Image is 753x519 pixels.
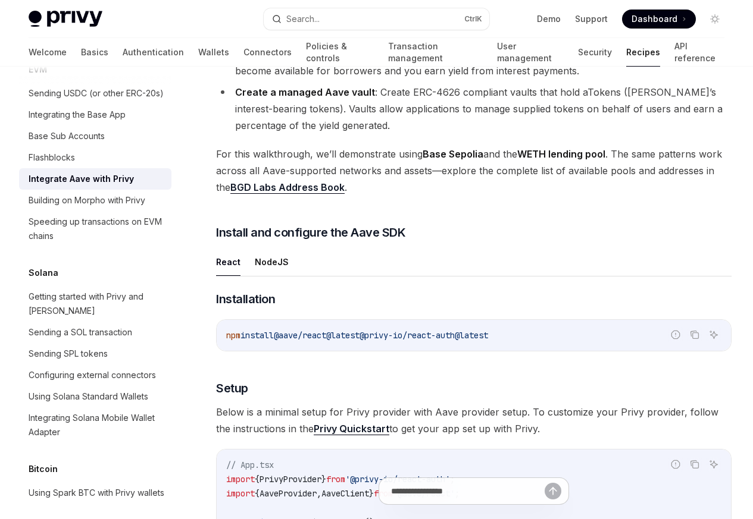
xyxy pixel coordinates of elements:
button: NodeJS [255,248,289,276]
a: Transaction management [388,38,482,67]
span: Installation [216,291,275,307]
button: Toggle dark mode [705,10,724,29]
a: Dashboard [622,10,696,29]
span: @aave/react@latest [274,330,360,341]
a: Integrating Solana Mobile Wallet Adapter [19,407,171,443]
a: Flashblocks [19,147,171,168]
div: Sending USDC (or other ERC-20s) [29,86,164,100]
div: Building on Morpho with Privy [29,193,145,207]
span: install [240,330,274,341]
button: Search...CtrlK [264,8,489,30]
a: Using Solana Standard Wallets [19,386,171,407]
a: Speeding up transactions on EVM chains [19,211,171,247]
a: Integrate Aave with Privy [19,168,171,190]
div: Flashblocks [29,150,75,165]
li: : Create ERC-4626 compliant vaults that hold aTokens ([PERSON_NAME]’s interest-bearing tokens). V... [216,84,732,134]
div: Configuring external connectors [29,368,156,382]
span: @privy-io/react-auth@latest [360,330,488,341]
span: import [226,474,255,485]
a: Configuring external connectors [19,364,171,386]
h5: Solana [29,266,58,280]
span: Install and configure the Aave SDK [216,224,405,241]
a: Policies & controls [306,38,374,67]
a: Welcome [29,38,67,67]
div: Speeding up transactions on EVM chains [29,215,164,243]
a: User management [497,38,564,67]
div: Using Solana Standard Wallets [29,389,148,404]
a: Getting started with Privy and [PERSON_NAME] [19,286,171,322]
div: Sending a SOL transaction [29,325,132,339]
strong: Create a managed Aave vault [235,86,375,98]
a: Sending a SOL transaction [19,322,171,343]
a: Connectors [243,38,292,67]
span: npm [226,330,240,341]
h5: Bitcoin [29,462,58,476]
button: Copy the contents from the code block [687,457,702,472]
a: Authentication [123,38,184,67]
a: Using Spark BTC with Privy wallets [19,482,171,504]
strong: WETH lending pool [517,148,605,160]
a: Integrating the Base App [19,104,171,125]
span: { [255,474,260,485]
a: Privy Quickstart [314,423,389,435]
button: Report incorrect code [668,457,683,472]
input: Ask a question... [391,478,545,504]
span: ; [450,474,455,485]
img: light logo [29,11,102,27]
span: // App.tsx [226,460,274,470]
div: Getting started with Privy and [PERSON_NAME] [29,290,164,318]
a: Support [575,13,608,25]
div: Base Sub Accounts [29,129,105,143]
strong: Base Sepolia [423,148,483,160]
a: Sending USDC (or other ERC-20s) [19,83,171,104]
a: Wallets [198,38,229,67]
a: Recipes [626,38,660,67]
a: Demo [537,13,561,25]
button: Send message [545,483,561,499]
span: } [321,474,326,485]
span: Ctrl K [464,14,482,24]
span: '@privy-io/react-auth' [345,474,450,485]
span: Setup [216,380,248,397]
div: Integrate Aave with Privy [29,172,134,186]
a: Security [578,38,612,67]
button: Report incorrect code [668,327,683,342]
button: React [216,248,240,276]
a: BGD Labs Address Book [230,181,345,194]
span: from [326,474,345,485]
div: Sending SPL tokens [29,347,108,361]
a: Sending SPL tokens [19,343,171,364]
button: Copy the contents from the code block [687,327,702,342]
div: Integrating the Base App [29,108,126,122]
span: PrivyProvider [260,474,321,485]
a: Base Sub Accounts [19,125,171,147]
div: Search... [286,12,320,26]
button: Ask AI [706,327,721,342]
a: Basics [81,38,108,67]
button: Ask AI [706,457,721,472]
div: Using Spark BTC with Privy wallets [29,486,164,500]
span: Below is a minimal setup for Privy provider with Aave provider setup. To customize your Privy pro... [216,404,732,437]
div: Integrating Solana Mobile Wallet Adapter [29,411,164,439]
a: API reference [674,38,724,67]
span: For this walkthrough, we’ll demonstrate using and the . The same patterns work across all Aave-su... [216,146,732,196]
span: Dashboard [632,13,677,25]
a: Building on Morpho with Privy [19,190,171,211]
